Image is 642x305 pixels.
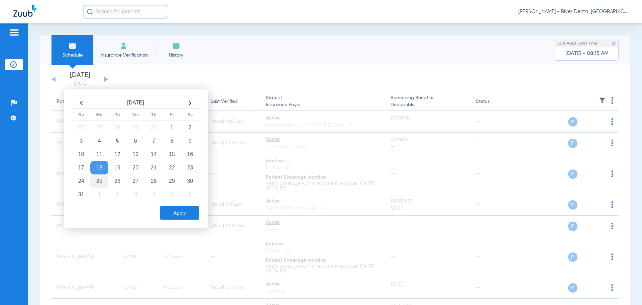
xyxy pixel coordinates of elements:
[470,133,516,154] td: --
[568,283,577,293] span: P
[87,9,93,15] img: Search Icon
[568,169,577,179] span: P
[385,92,470,111] th: Remaining Benefits |
[611,253,613,260] img: group-dot-blue.svg
[470,277,516,299] td: --
[391,115,465,122] span: $1,720.18
[266,175,326,180] span: Patient Coverage Inactive
[211,98,255,105] div: Last Verified
[470,111,516,133] td: --
[568,252,577,262] span: P
[51,237,118,277] td: [PERSON_NAME]
[568,222,577,231] span: P
[160,52,192,59] span: History
[266,264,380,274] p: Verify coverage with the patient or payer. [DATE] 09:04 PM.
[611,140,613,146] img: group-dot-blue.svg
[160,206,199,220] button: Apply
[391,136,465,143] span: $496.00
[13,5,36,17] img: Zuub Logo
[391,205,465,212] span: $0.00
[266,205,380,212] div: Delta Dental Individual - AI
[611,97,613,104] img: group-dot-blue.svg
[266,165,380,172] div: MCNA - Bot
[611,118,613,125] img: group-dot-blue.svg
[266,281,380,288] div: Active
[391,288,465,295] span: --
[266,101,380,108] span: Insurance Payer
[391,171,396,176] span: --
[568,117,577,127] span: P
[84,5,167,18] input: Search for patients
[568,139,577,148] span: P
[266,122,380,129] div: Delta Dental of [US_STATE] (DDPA) - AI
[470,216,516,237] td: --
[60,80,100,87] a: [DATE]
[611,223,613,229] img: group-dot-blue.svg
[211,98,238,105] div: Last Verified
[609,273,642,305] iframe: Chat Widget
[205,133,260,154] td: [DATE] 10:55 AM
[391,224,396,228] span: --
[90,98,181,109] th: [DATE]
[158,277,205,299] td: 9:00 AM
[120,42,128,50] img: Manual Insurance Verification
[266,198,380,205] div: Active
[266,288,380,295] div: Humana
[51,277,118,299] td: [PERSON_NAME]
[565,50,609,57] span: [DATE] - 08:15 AM
[266,181,380,190] p: Verify coverage with the patient or payer. [DATE] 09:05 PM.
[599,97,606,104] img: filter.svg
[57,98,113,105] div: Patient Name
[205,111,260,133] td: [DATE] 11:13 AM
[205,154,260,194] td: --
[266,241,380,248] div: Inactive
[69,42,77,50] img: Schedule
[266,158,380,165] div: Inactive
[266,136,380,143] div: Active
[158,237,205,277] td: 9:00 AM
[470,92,516,111] th: Status
[205,194,260,216] td: [DATE] 5:13 PM
[57,98,86,105] div: Patient Name
[266,219,380,226] div: Active
[205,277,260,299] td: [DATE] 10:52 AM
[205,216,260,237] td: [DATE] 10:52 AM
[611,201,613,208] img: group-dot-blue.svg
[124,254,136,259] span: 82120
[60,72,100,87] li: [DATE]
[266,226,380,233] div: CIGNA
[124,285,137,290] span: 10460
[611,41,616,46] img: last sync help info
[518,8,629,15] span: [PERSON_NAME] - River Dental [GEOGRAPHIC_DATA]
[172,42,180,50] img: History
[266,143,380,150] div: Aetna Dental Plans
[568,200,577,210] span: P
[611,170,613,177] img: group-dot-blue.svg
[205,237,260,277] td: --
[391,122,465,129] span: --
[266,258,326,263] span: Patient Coverage Inactive
[98,52,150,59] span: Insurance Verification
[391,281,465,288] span: $0.00
[558,40,598,47] span: Last Appt. Sync Time:
[9,28,19,36] img: hamburger-icon
[266,248,380,255] div: MCNA - Bot
[470,237,516,277] td: --
[391,101,465,108] span: Deductible
[470,194,516,216] td: --
[391,143,465,150] span: --
[391,254,396,259] span: --
[470,154,516,194] td: --
[260,92,385,111] th: Status |
[57,52,88,59] span: Schedule
[266,115,380,122] div: Active
[391,198,465,205] span: $99,999.99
